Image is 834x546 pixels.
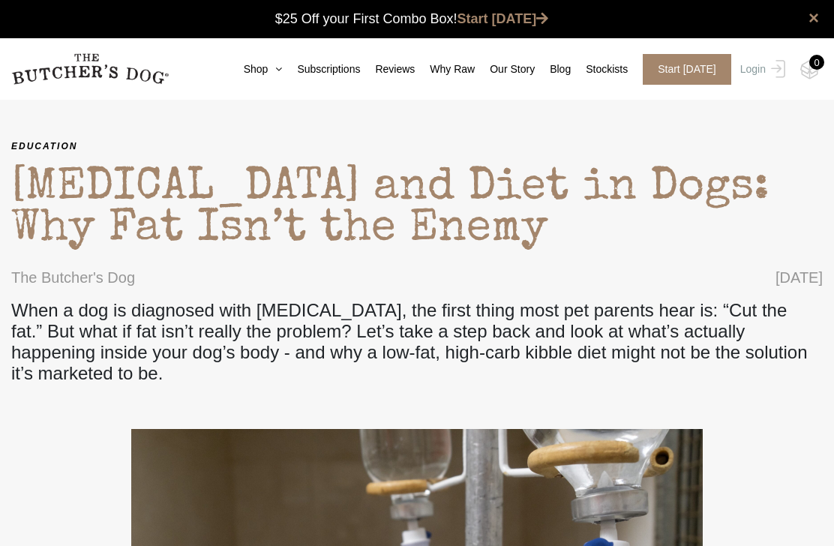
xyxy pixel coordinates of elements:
a: Stockists [571,61,628,77]
span: [DATE] [775,266,823,289]
img: TBD_Cart-Empty.png [800,60,819,79]
span: Start [DATE] [643,54,731,85]
a: Shop [229,61,283,77]
a: Start [DATE] [457,11,549,26]
a: Blog [535,61,571,77]
h1: [MEDICAL_DATA] and Diet in Dogs: Why Fat Isn’t the Enemy [11,154,823,266]
span: The Butcher's Dog [11,266,135,289]
a: Subscriptions [282,61,360,77]
span: EDUCATION [11,139,823,154]
a: Reviews [360,61,415,77]
a: Login [736,54,785,85]
div: 0 [809,55,824,70]
a: close [808,9,819,27]
a: Start [DATE] [628,54,736,85]
a: Our Story [475,61,535,77]
span: When a dog is diagnosed with [MEDICAL_DATA], the first thing most pet parents hear is: “Cut the f... [11,300,823,384]
a: Why Raw [415,61,475,77]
